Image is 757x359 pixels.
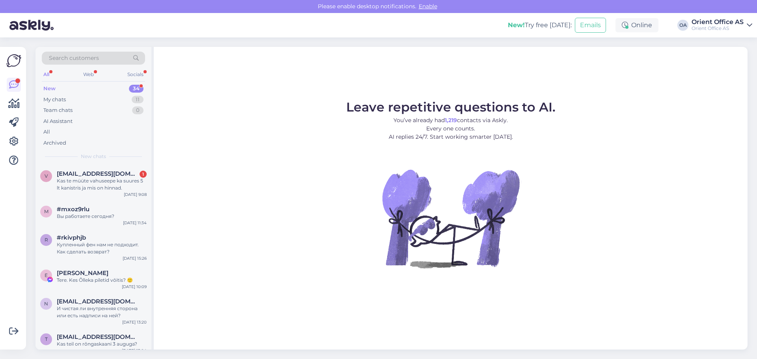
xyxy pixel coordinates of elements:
div: Team chats [43,106,73,114]
button: Emails [575,18,606,33]
span: varje51@gmail.com [57,170,139,177]
img: Askly Logo [6,53,21,68]
div: OA [677,20,688,31]
div: Archived [43,139,66,147]
div: Try free [DATE]: [508,20,572,30]
div: И чистая ли внутренняя сторона или есть надписи на ней? [57,305,147,319]
div: [DATE] 9:08 [124,192,147,197]
div: Web [82,69,95,80]
div: AI Assistant [43,117,73,125]
span: n [44,301,48,307]
b: New! [508,21,525,29]
div: 0 [132,106,144,114]
p: You’ve already had contacts via Askly. Every one counts. AI replies 24/7. Start working smarter [... [346,116,556,141]
div: Online [615,18,658,32]
span: m [44,208,48,214]
span: Leave repetitive questions to AI. [346,99,556,115]
div: [DATE] 10:09 [122,284,147,290]
span: t [45,336,48,342]
b: 1,219 [445,117,457,124]
div: All [42,69,51,80]
span: Eva-Maria Virnas [57,270,108,277]
div: [DATE] 15:26 [123,255,147,261]
div: Orient Office AS [692,25,744,32]
span: New chats [81,153,106,160]
span: #mxoz9rlu [57,206,89,213]
div: 11 [132,96,144,104]
div: Tere. Kes Õlleka piletid võitis? 🙂 [57,277,147,284]
div: 1 [140,171,147,178]
div: All [43,128,50,136]
span: Search customers [49,54,99,62]
span: E [45,272,48,278]
div: New [43,85,56,93]
div: My chats [43,96,66,104]
div: Kas teil on rõngaskaani 3 auguga? [57,340,147,348]
span: natalyamam3@gmail.com [57,298,139,305]
div: [DATE] 13:20 [122,319,147,325]
span: v [45,173,48,179]
div: Orient Office AS [692,19,744,25]
span: r [45,237,48,243]
img: No Chat active [380,147,522,289]
div: Kas te müüte vahuseepe ka suures 5 lt kanistris ja mis on hinnad. [57,177,147,192]
div: [DATE] 11:34 [123,220,147,226]
span: timakova.katrin@gmail.com [57,333,139,340]
div: Купленный фен нам не подходит. Как сделать возврат? [57,241,147,255]
a: Orient Office ASOrient Office AS [692,19,752,32]
div: Socials [126,69,145,80]
div: 34 [129,85,144,93]
div: Вы работаете сегодня? [57,213,147,220]
span: #rkivphjb [57,234,86,241]
div: [DATE] 13:04 [122,348,147,353]
span: Enable [416,3,440,10]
